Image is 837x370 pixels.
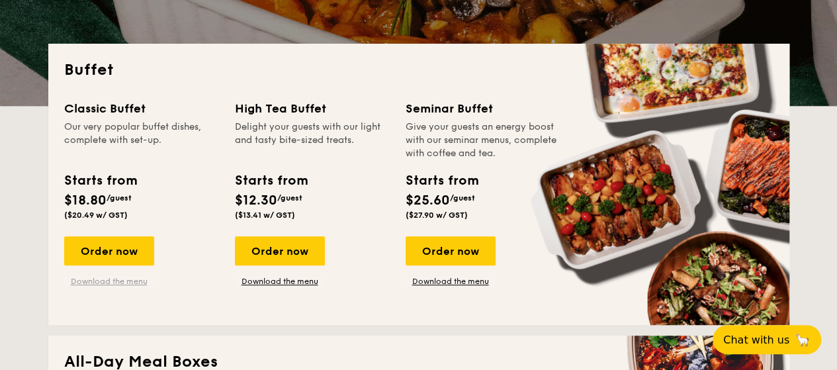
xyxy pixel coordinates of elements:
[406,236,496,265] div: Order now
[795,332,811,347] span: 🦙
[235,210,295,220] span: ($13.41 w/ GST)
[406,120,560,160] div: Give your guests an energy boost with our seminar menus, complete with coffee and tea.
[64,171,136,191] div: Starts from
[277,193,302,203] span: /guest
[64,99,219,118] div: Classic Buffet
[235,276,325,287] a: Download the menu
[64,60,773,81] h2: Buffet
[64,236,154,265] div: Order now
[235,171,307,191] div: Starts from
[64,276,154,287] a: Download the menu
[235,236,325,265] div: Order now
[64,193,107,208] span: $18.80
[406,276,496,287] a: Download the menu
[406,193,450,208] span: $25.60
[713,325,821,354] button: Chat with us🦙
[450,193,475,203] span: /guest
[235,99,390,118] div: High Tea Buffet
[107,193,132,203] span: /guest
[406,210,468,220] span: ($27.90 w/ GST)
[235,120,390,160] div: Delight your guests with our light and tasty bite-sized treats.
[406,99,560,118] div: Seminar Buffet
[235,193,277,208] span: $12.30
[64,210,128,220] span: ($20.49 w/ GST)
[64,120,219,160] div: Our very popular buffet dishes, complete with set-up.
[406,171,478,191] div: Starts from
[723,334,789,346] span: Chat with us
